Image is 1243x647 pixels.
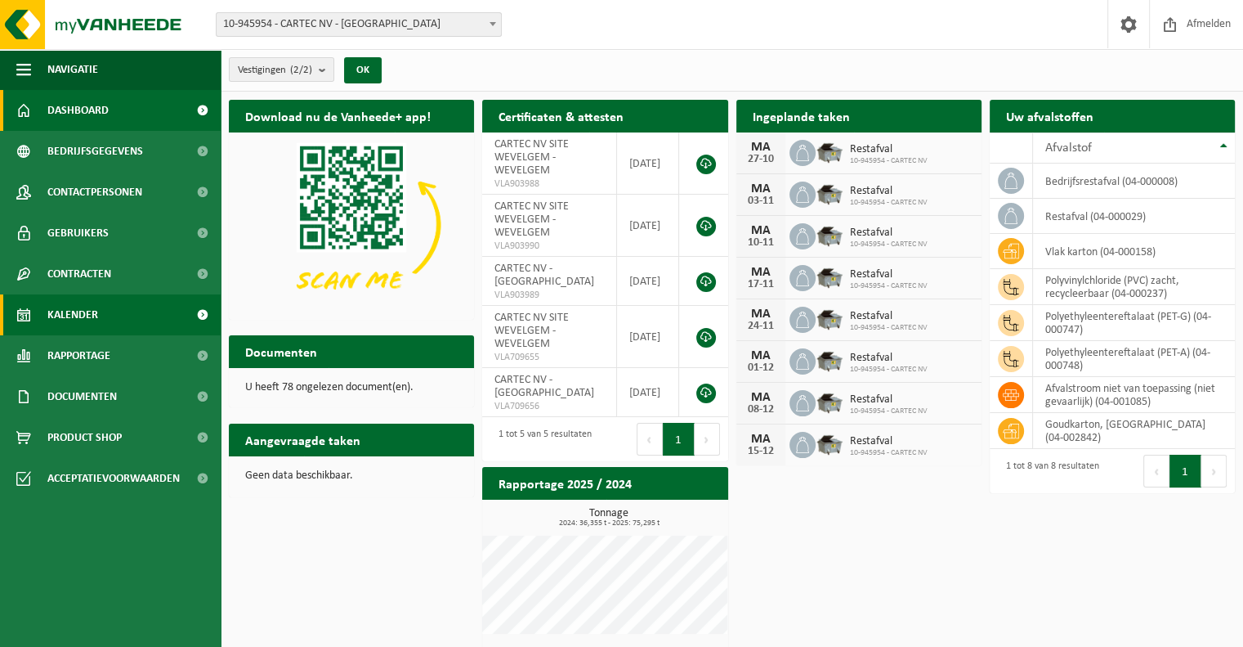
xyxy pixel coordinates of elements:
[850,310,928,323] span: Restafval
[816,346,843,374] img: WB-5000-GAL-GY-01
[850,393,928,407] span: Restafval
[490,519,727,528] span: 2024: 36,355 t - 2025: 75,295 t
[490,508,727,528] h3: Tonnage
[482,100,640,132] h2: Certificaten & attesten
[216,12,502,37] span: 10-945954 - CARTEC NV - VLEZENBEEK
[850,156,928,166] span: 10-945954 - CARTEC NV
[850,281,928,291] span: 10-945954 - CARTEC NV
[744,224,777,237] div: MA
[47,213,109,254] span: Gebruikers
[229,133,474,317] img: Download de VHEPlus App
[744,182,777,195] div: MA
[850,268,928,281] span: Restafval
[850,240,928,249] span: 10-945954 - CARTEC NV
[482,467,648,499] h2: Rapportage 2025 / 2024
[850,352,928,365] span: Restafval
[850,143,928,156] span: Restafval
[1033,164,1235,199] td: bedrijfsrestafval (04-000008)
[494,312,569,350] span: CARTEC NV SITE WEVELGEM - WEVELGEM
[850,185,928,198] span: Restafval
[736,100,866,132] h2: Ingeplande taken
[494,200,569,239] span: CARTEC NV SITE WEVELGEM - WEVELGEM
[1045,142,1092,155] span: Afvalstof
[229,100,447,132] h2: Download nu de Vanheede+ app!
[229,57,334,82] button: Vestigingen(2/2)
[816,429,843,457] img: WB-5000-GAL-GY-01
[617,368,679,417] td: [DATE]
[850,407,928,416] span: 10-945954 - CARTEC NV
[47,90,109,131] span: Dashboard
[744,362,777,374] div: 01-12
[490,421,592,457] div: 1 tot 5 van 5 resultaten
[47,131,143,172] span: Bedrijfsgegevens
[344,57,382,83] button: OK
[850,323,928,333] span: 10-945954 - CARTEC NV
[990,100,1110,132] h2: Uw afvalstoffen
[290,65,312,75] count: (2/2)
[1033,269,1235,305] td: polyvinylchloride (PVC) zacht, recycleerbaar (04-000237)
[245,470,458,482] p: Geen data beschikbaar.
[1033,377,1235,413] td: afvalstroom niet van toepassing (niet gevaarlijk) (04-001085)
[744,266,777,279] div: MA
[816,263,843,290] img: WB-5000-GAL-GY-01
[494,263,594,288] span: CARTEC NV - [GEOGRAPHIC_DATA]
[47,49,98,90] span: Navigatie
[494,177,604,191] span: VLA903988
[47,172,142,213] span: Contactpersonen
[1033,341,1235,377] td: polyethyleentereftalaat (PET-A) (04-000748)
[816,221,843,249] img: WB-5000-GAL-GY-01
[494,374,594,399] span: CARTEC NV - [GEOGRAPHIC_DATA]
[47,376,117,417] span: Documenten
[1169,455,1201,487] button: 1
[744,141,777,154] div: MA
[744,446,777,457] div: 15-12
[245,382,458,393] p: U heeft 78 ongelezen document(en).
[617,257,679,306] td: [DATE]
[663,423,695,456] button: 1
[850,198,928,208] span: 10-945954 - CARTEC NV
[494,240,604,253] span: VLA903990
[816,388,843,416] img: WB-5000-GAL-GY-01
[744,433,777,446] div: MA
[850,448,928,458] span: 10-945954 - CARTEC NV
[47,335,110,376] span: Rapportage
[744,195,777,207] div: 03-11
[217,13,501,36] span: 10-945954 - CARTEC NV - VLEZENBEEK
[47,458,180,499] span: Acceptatievoorwaarden
[1201,455,1227,487] button: Next
[744,308,777,321] div: MA
[744,279,777,290] div: 17-11
[744,237,777,249] div: 10-11
[1143,455,1169,487] button: Previous
[816,179,843,207] img: WB-5000-GAL-GY-01
[816,137,843,165] img: WB-5000-GAL-GY-01
[47,294,98,335] span: Kalender
[229,424,377,456] h2: Aangevraagde taken
[637,423,663,456] button: Previous
[1033,413,1235,449] td: goudkarton, [GEOGRAPHIC_DATA] (04-002842)
[744,404,777,416] div: 08-12
[744,391,777,404] div: MA
[744,349,777,362] div: MA
[744,154,777,165] div: 27-10
[617,133,679,195] td: [DATE]
[494,289,604,302] span: VLA903989
[494,138,569,177] span: CARTEC NV SITE WEVELGEM - WEVELGEM
[238,58,312,83] span: Vestigingen
[494,351,604,364] span: VLA709655
[695,423,720,456] button: Next
[1033,234,1235,269] td: vlak karton (04-000158)
[850,435,928,448] span: Restafval
[1033,305,1235,341] td: polyethyleentereftalaat (PET-G) (04-000747)
[606,499,727,532] a: Bekijk rapportage
[816,304,843,332] img: WB-5000-GAL-GY-01
[47,254,111,294] span: Contracten
[617,195,679,257] td: [DATE]
[494,400,604,413] span: VLA709656
[1033,199,1235,234] td: restafval (04-000029)
[850,365,928,375] span: 10-945954 - CARTEC NV
[850,227,928,240] span: Restafval
[617,306,679,368] td: [DATE]
[47,417,122,458] span: Product Shop
[998,453,1099,489] div: 1 tot 8 van 8 resultaten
